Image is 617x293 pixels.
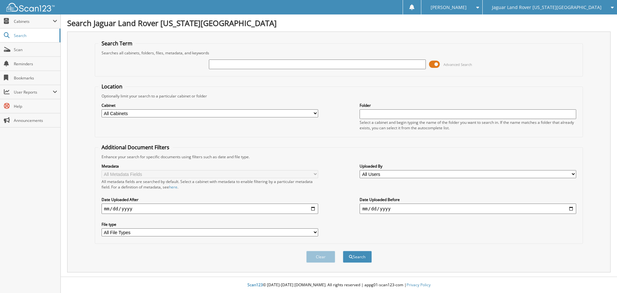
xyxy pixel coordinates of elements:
span: Cabinets [14,19,53,24]
button: Clear [306,251,335,263]
span: [PERSON_NAME] [431,5,467,9]
legend: Location [98,83,126,90]
label: File type [102,222,318,227]
label: Folder [360,103,576,108]
span: Search [14,33,56,38]
div: Optionally limit your search to a particular cabinet or folder [98,93,580,99]
button: Search [343,251,372,263]
div: Enhance your search for specific documents using filters such as date and file type. [98,154,580,160]
span: Jaguar Land Rover [US_STATE][GEOGRAPHIC_DATA] [492,5,602,9]
div: © [DATE]-[DATE] [DOMAIN_NAME]. All rights reserved | appg01-scan123-com | [61,277,617,293]
label: Date Uploaded After [102,197,318,202]
div: All metadata fields are searched by default. Select a cabinet with metadata to enable filtering b... [102,179,318,190]
input: end [360,204,576,214]
span: User Reports [14,89,53,95]
label: Uploaded By [360,163,576,169]
span: Advanced Search [443,62,472,67]
a: Privacy Policy [407,282,431,288]
span: Announcements [14,118,57,123]
span: Scan [14,47,57,52]
span: Help [14,104,57,109]
legend: Additional Document Filters [98,144,173,151]
div: Searches all cabinets, folders, files, metadata, and keywords [98,50,580,56]
span: Bookmarks [14,75,57,81]
span: Scan123 [247,282,263,288]
legend: Search Term [98,40,136,47]
a: here [169,184,177,190]
label: Cabinet [102,103,318,108]
label: Metadata [102,163,318,169]
span: Reminders [14,61,57,67]
input: start [102,204,318,214]
img: scan123-logo-white.svg [6,3,55,12]
h1: Search Jaguar Land Rover [US_STATE][GEOGRAPHIC_DATA] [67,18,611,28]
label: Date Uploaded Before [360,197,576,202]
div: Select a cabinet and begin typing the name of the folder you want to search in. If the name match... [360,120,576,131]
